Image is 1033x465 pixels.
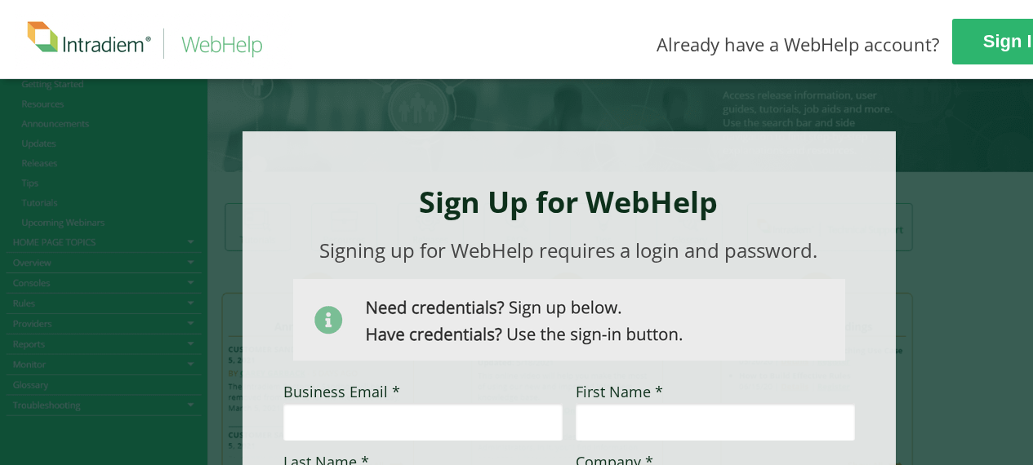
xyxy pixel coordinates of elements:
strong: Sign Up for WebHelp [419,182,718,222]
span: Signing up for WebHelp requires a login and password. [319,237,817,263]
span: Business Email * [283,382,400,401]
span: Already have a WebHelp account? [657,32,940,56]
span: First Name * [576,382,663,401]
img: Need Credentials? Sign up below. Have Credentials? Use the sign-in button. [293,279,845,361]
